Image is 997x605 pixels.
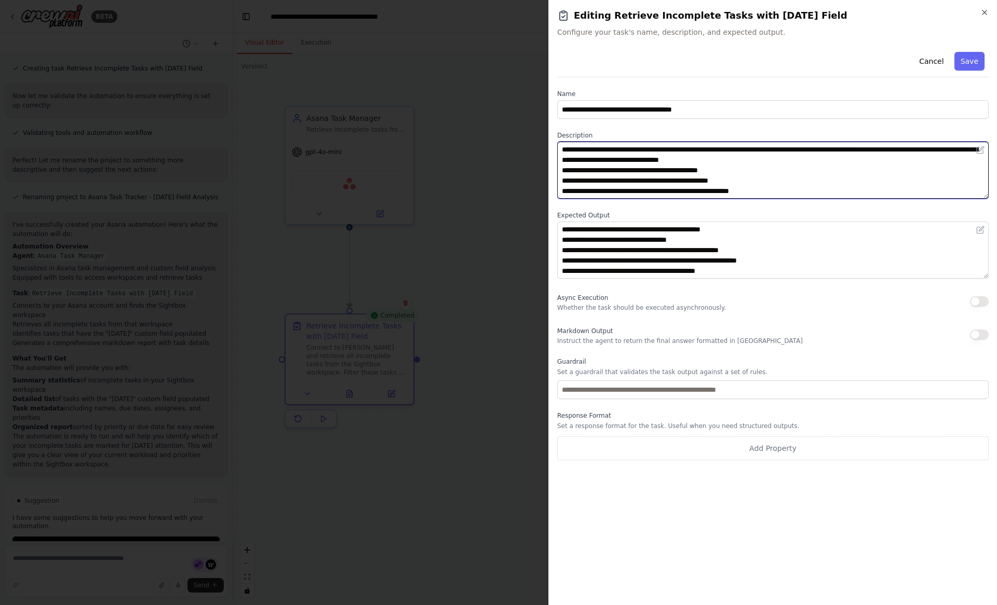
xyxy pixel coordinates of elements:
[557,27,989,37] span: Configure your task's name, description, and expected output.
[557,131,989,140] label: Description
[557,211,989,219] label: Expected Output
[974,144,987,156] button: Open in editor
[557,337,803,345] p: Instruct the agent to return the final answer formatted in [GEOGRAPHIC_DATA]
[557,422,989,430] p: Set a response format for the task. Useful when you need structured outputs.
[557,294,608,301] span: Async Execution
[557,304,726,312] p: Whether the task should be executed asynchronously.
[974,224,987,236] button: Open in editor
[557,436,989,460] button: Add Property
[557,368,989,376] p: Set a guardrail that validates the task output against a set of rules.
[557,90,989,98] label: Name
[557,357,989,366] label: Guardrail
[954,52,985,71] button: Save
[557,327,613,335] span: Markdown Output
[557,8,989,23] h2: Editing Retrieve Incomplete Tasks with [DATE] Field
[913,52,950,71] button: Cancel
[557,411,989,420] label: Response Format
